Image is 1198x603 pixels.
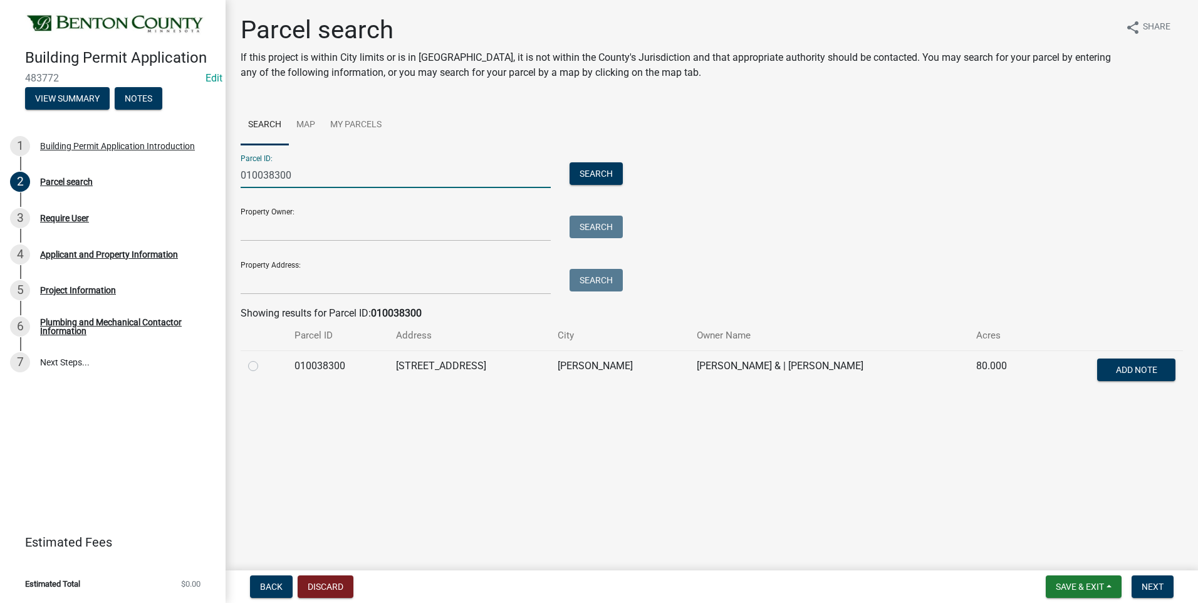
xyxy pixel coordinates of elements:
span: Back [260,582,283,592]
a: Search [241,105,289,145]
td: [PERSON_NAME] [550,350,689,392]
div: Applicant and Property Information [40,250,178,259]
th: Acres [969,321,1039,350]
span: Estimated Total [25,580,80,588]
th: Address [388,321,551,350]
h1: Parcel search [241,15,1115,45]
button: Notes [115,87,162,110]
button: Add Note [1097,359,1175,381]
th: City [550,321,689,350]
button: Save & Exit [1046,575,1122,598]
wm-modal-confirm: Notes [115,94,162,104]
a: Estimated Fees [10,530,206,555]
div: 1 [10,136,30,156]
div: Building Permit Application Introduction [40,142,195,150]
img: Benton County, Minnesota [25,13,206,36]
a: Map [289,105,323,145]
a: Edit [206,72,222,84]
button: shareShare [1115,15,1180,39]
span: Share [1143,20,1170,35]
span: Add Note [1115,364,1157,374]
a: My Parcels [323,105,389,145]
div: Showing results for Parcel ID: [241,306,1183,321]
div: 3 [10,208,30,228]
div: 7 [10,352,30,372]
h4: Building Permit Application [25,49,216,67]
p: If this project is within City limits or is in [GEOGRAPHIC_DATA], it is not within the County's J... [241,50,1115,80]
div: 5 [10,280,30,300]
div: 6 [10,317,30,337]
span: Save & Exit [1056,582,1104,592]
th: Parcel ID [287,321,388,350]
wm-modal-confirm: Summary [25,94,110,104]
button: Search [570,269,623,291]
div: Project Information [40,286,116,295]
strong: 010038300 [371,307,422,319]
span: $0.00 [181,580,201,588]
button: Back [250,575,293,598]
td: [STREET_ADDRESS] [388,350,551,392]
td: [PERSON_NAME] & | [PERSON_NAME] [689,350,969,392]
button: View Summary [25,87,110,110]
div: Parcel search [40,177,93,186]
button: Search [570,162,623,185]
button: Search [570,216,623,238]
div: Plumbing and Mechanical Contactor Information [40,318,206,335]
button: Next [1132,575,1174,598]
span: 483772 [25,72,201,84]
wm-modal-confirm: Edit Application Number [206,72,222,84]
div: 4 [10,244,30,265]
td: 80.000 [969,350,1039,392]
i: share [1125,20,1140,35]
div: Require User [40,214,89,223]
div: 2 [10,172,30,192]
button: Discard [298,575,353,598]
span: Next [1142,582,1164,592]
th: Owner Name [689,321,969,350]
td: 010038300 [287,350,388,392]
